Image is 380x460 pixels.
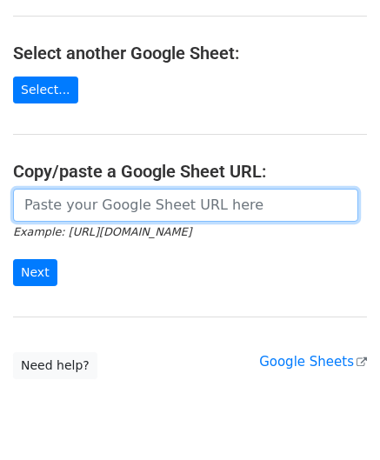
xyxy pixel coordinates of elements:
[293,377,380,460] iframe: Chat Widget
[13,352,97,379] a: Need help?
[259,354,367,370] a: Google Sheets
[13,161,367,182] h4: Copy/paste a Google Sheet URL:
[13,43,367,63] h4: Select another Google Sheet:
[13,225,191,238] small: Example: [URL][DOMAIN_NAME]
[13,77,78,103] a: Select...
[13,189,358,222] input: Paste your Google Sheet URL here
[13,259,57,286] input: Next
